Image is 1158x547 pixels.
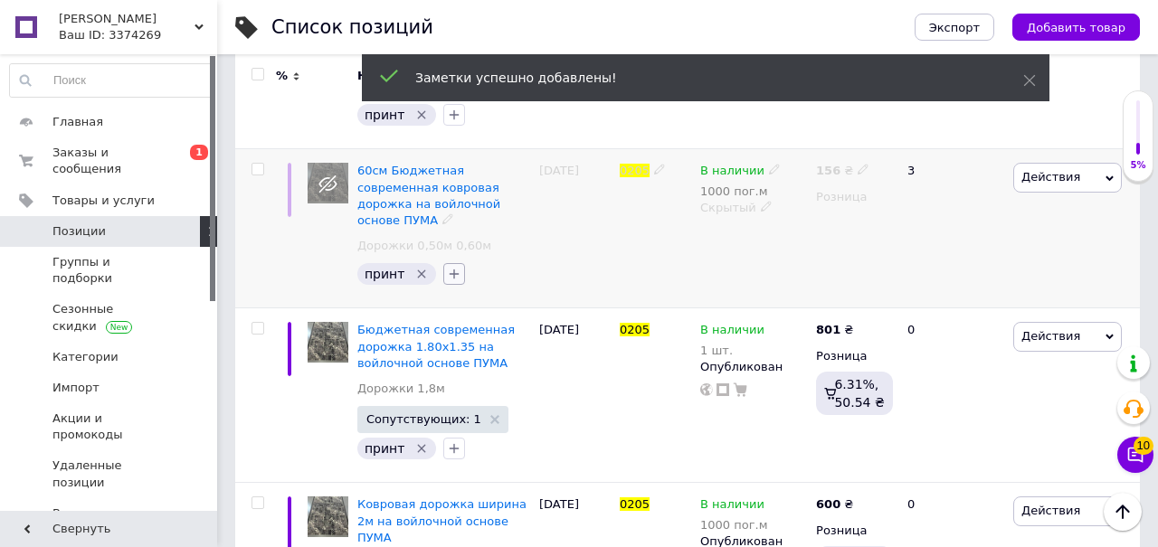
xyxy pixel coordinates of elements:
[357,164,500,227] a: 60см Бюджетная современная ковровая дорожка на войлочной основе ПУМА
[816,523,892,539] div: Розница
[52,254,167,287] span: Группы и подборки
[1104,493,1142,531] button: Наверх
[620,323,650,336] span: 0205
[700,344,764,357] div: 1 шт.
[52,349,119,365] span: Категории
[52,380,100,396] span: Импорт
[816,497,840,511] b: 600
[700,200,807,216] div: Скрытый
[52,505,167,538] span: Восстановление позиций
[366,413,481,425] span: Сопутствующих: 1
[915,14,994,41] button: Экспорт
[535,308,615,483] div: [DATE]
[700,359,807,375] div: Опубликован
[357,381,445,397] a: Дорожки 1,8м
[816,164,840,177] b: 156
[190,145,208,160] span: 1
[816,189,892,205] div: Розница
[52,114,103,130] span: Главная
[897,149,1009,308] div: 3
[1021,329,1080,343] span: Действия
[414,441,429,456] svg: Удалить метку
[308,496,348,537] img: Ковровая дорожка ширина 2м на войлочной основе ПУМА
[59,11,195,27] span: Хата Паласа
[52,145,167,177] span: Заказы и сообщения
[535,149,615,308] div: [DATE]
[700,323,764,342] span: В наличии
[816,322,853,338] div: ₴
[10,64,213,97] input: Поиск
[357,238,491,254] a: Дорожки 0,50м 0,60м
[365,267,404,281] span: принт
[271,18,433,37] div: Список позиций
[1117,437,1153,473] button: Чат с покупателем10
[700,497,764,516] span: В наличии
[816,348,892,364] div: Розница
[816,323,840,336] b: 801
[1021,170,1080,184] span: Действия
[1134,437,1153,455] span: 10
[834,377,884,410] span: 6.31%, 50.54 ₴
[52,410,167,443] span: Акции и промокоды
[414,267,429,281] svg: Удалить метку
[897,308,1009,483] div: 0
[357,68,422,84] span: Название
[929,21,980,34] span: Экспорт
[59,27,217,43] div: Ваш ID: 3374269
[52,223,106,240] span: Позиции
[700,164,764,183] span: В наличии
[357,497,527,543] a: Ковровая дорожка ширина 2м на войлочной основе ПУМА
[276,68,288,84] span: %
[365,108,404,122] span: принт
[620,497,650,511] span: 0205
[816,163,869,179] div: ₴
[52,301,167,334] span: Сезонные скидки
[1027,21,1125,34] span: Добавить товар
[1021,504,1080,517] span: Действия
[308,163,348,203] img: 60см Бюджетная современная ковровая дорожка на войлочной основе ПУМА
[1012,14,1140,41] button: Добавить товар
[620,164,650,177] span: 0205
[52,457,167,490] span: Удаленные позиции
[357,323,515,369] a: Бюджетная современная дорожка 1.80х1.35 на войлочной основе ПУМА
[415,69,978,87] div: Заметки успешно добавлены!
[1124,159,1153,172] div: 5%
[52,193,155,209] span: Товары и услуги
[700,184,781,198] div: 1000 пог.м
[308,322,348,363] img: Бюджетная современная дорожка 1.80х1.35 на войлочной основе ПУМА
[365,441,404,456] span: принт
[414,108,429,122] svg: Удалить метку
[700,518,767,532] div: 1000 пог.м
[816,496,853,513] div: ₴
